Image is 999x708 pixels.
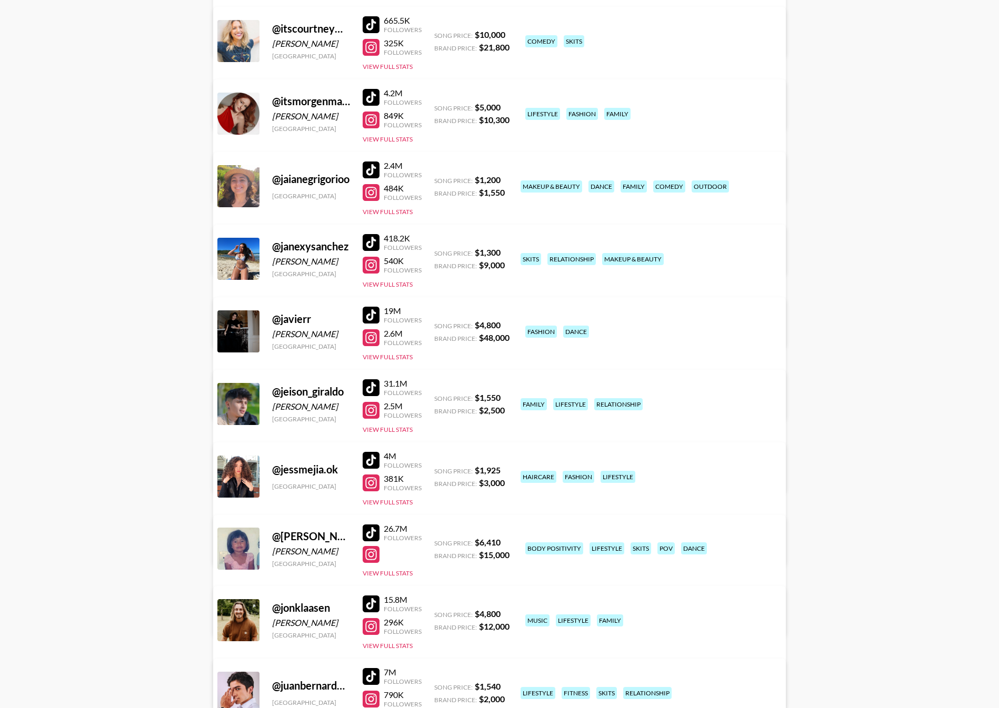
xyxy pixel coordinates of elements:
button: View Full Stats [363,280,413,288]
span: Song Price: [434,683,473,691]
div: body positivity [525,542,583,554]
div: 790K [384,690,422,700]
div: [GEOGRAPHIC_DATA] [272,699,350,706]
strong: $ 10,300 [479,115,510,125]
div: 7M [384,667,422,677]
div: @ itscourtneymichelle [272,22,350,35]
div: @ itsmorgenmarie [272,95,350,108]
div: relationship [547,253,596,265]
button: View Full Stats [363,63,413,70]
div: 325K [384,38,422,48]
span: Song Price: [434,104,473,112]
div: @ jessmejia.ok [272,463,350,476]
div: haircare [521,471,556,483]
div: Followers [384,266,422,274]
div: [GEOGRAPHIC_DATA] [272,192,350,200]
div: [GEOGRAPHIC_DATA] [272,631,350,639]
div: relationship [623,687,672,699]
strong: $ 10,000 [475,29,505,39]
div: 484K [384,183,422,194]
div: family [604,108,631,120]
div: lifestyle [556,614,591,626]
span: Song Price: [434,249,473,257]
div: Followers [384,316,422,324]
div: music [525,614,550,626]
div: Followers [384,461,422,469]
strong: $ 9,000 [479,260,505,270]
strong: $ 1,300 [475,247,501,257]
button: View Full Stats [363,498,413,506]
div: family [521,398,547,410]
strong: $ 15,000 [479,550,510,560]
span: Brand Price: [434,407,477,415]
div: [PERSON_NAME] [272,256,350,267]
div: pov [657,542,675,554]
strong: $ 3,000 [479,478,505,488]
div: [GEOGRAPHIC_DATA] [272,415,350,423]
div: 26.7M [384,523,422,534]
div: 418.2K [384,233,422,244]
div: 31.1M [384,378,422,389]
div: [GEOGRAPHIC_DATA] [272,52,350,60]
div: lifestyle [553,398,588,410]
strong: $ 4,800 [475,609,501,619]
div: 665.5K [384,15,422,26]
span: Song Price: [434,177,473,185]
span: Song Price: [434,539,473,547]
div: @ javierr [272,312,350,326]
strong: $ 1,200 [475,175,501,185]
div: relationship [594,398,643,410]
div: [PERSON_NAME] [272,401,350,412]
div: 2.4M [384,160,422,171]
div: 2.6M [384,328,422,339]
div: [PERSON_NAME] [272,546,350,557]
strong: $ 48,000 [479,332,510,342]
div: fashion [525,326,557,338]
div: [GEOGRAPHIC_DATA] [272,560,350,568]
div: dance [681,542,707,554]
div: Followers [384,534,422,542]
div: fashion [566,108,598,120]
strong: $ 2,500 [479,405,505,415]
div: family [597,614,623,626]
div: lifestyle [521,687,555,699]
div: 296K [384,617,422,628]
button: View Full Stats [363,642,413,650]
div: 540K [384,256,422,266]
div: [PERSON_NAME] [272,38,350,49]
div: 4M [384,451,422,461]
div: Followers [384,244,422,251]
span: Brand Price: [434,335,477,342]
div: 19M [384,306,422,316]
strong: $ 6,410 [475,537,501,547]
div: [PERSON_NAME] [272,618,350,628]
div: @ jeison_giraldo [272,385,350,398]
div: Followers [384,171,422,179]
div: [GEOGRAPHIC_DATA] [272,125,350,133]
div: comedy [525,35,557,47]
div: @ jaianegrigorioo [272,173,350,186]
div: Followers [384,628,422,635]
div: 849K [384,110,422,121]
div: lifestyle [590,542,624,554]
div: dance [588,180,614,193]
div: Followers [384,700,422,708]
div: [PERSON_NAME] [272,111,350,122]
button: View Full Stats [363,353,413,361]
span: Song Price: [434,611,473,619]
div: makeup & beauty [521,180,582,193]
div: Followers [384,48,422,56]
strong: $ 1,540 [475,681,501,691]
div: Followers [384,26,422,34]
span: Brand Price: [434,262,477,270]
strong: $ 1,550 [475,392,501,402]
div: Followers [384,677,422,685]
strong: $ 2,000 [479,694,505,704]
div: Followers [384,411,422,419]
div: 381K [384,473,422,484]
div: lifestyle [601,471,635,483]
button: View Full Stats [363,569,413,577]
div: fashion [563,471,594,483]
div: outdoor [692,180,729,193]
strong: $ 5,000 [475,102,501,112]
